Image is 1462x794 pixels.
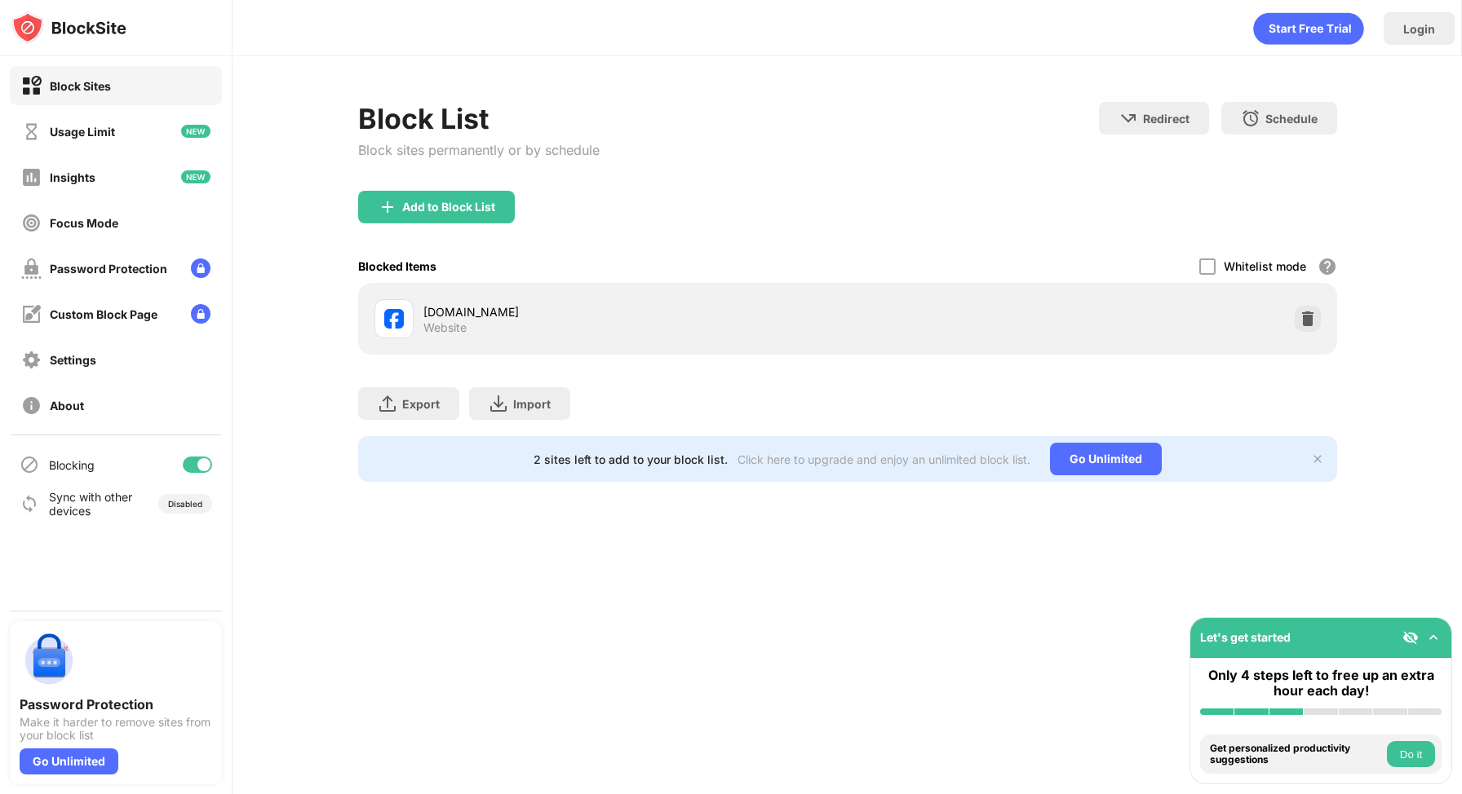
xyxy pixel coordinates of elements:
[21,121,42,142] img: time-usage-off.svg
[21,167,42,187] img: insights-off.svg
[1403,22,1435,36] div: Login
[20,631,78,690] img: push-password-protection.svg
[50,216,118,230] div: Focus Mode
[20,696,212,712] div: Password Protection
[402,397,440,411] div: Export
[738,452,1030,466] div: Click here to upgrade and enjoy an unlimited block list.
[21,76,42,96] img: block-on.svg
[20,748,118,774] div: Go Unlimited
[20,716,212,742] div: Make it harder to remove sites from your block list
[50,79,111,93] div: Block Sites
[1050,443,1162,475] div: Go Unlimited
[1210,743,1383,766] div: Get personalized productivity suggestions
[21,350,42,370] img: settings-off.svg
[191,258,210,278] img: lock-menu.svg
[50,170,95,184] div: Insights
[181,125,210,138] img: new-icon.svg
[423,320,467,335] div: Website
[20,455,39,474] img: blocking-icon.svg
[534,452,728,466] div: 2 sites left to add to your block list.
[49,458,95,472] div: Blocking
[358,259,436,273] div: Blocked Items
[1224,259,1306,273] div: Whitelist mode
[50,399,84,412] div: About
[1265,112,1318,126] div: Schedule
[513,397,551,411] div: Import
[21,258,42,279] img: password-protection-off.svg
[423,303,848,320] div: [DOMAIN_NAME]
[358,102,600,135] div: Block List
[21,395,42,416] img: about-off.svg
[168,499,202,509] div: Disabled
[1200,668,1442,699] div: Only 4 steps left to free up an extra hour each day!
[1425,629,1442,646] img: omni-setup-toggle.svg
[1253,12,1364,45] div: animation
[402,201,495,214] div: Add to Block List
[50,307,157,321] div: Custom Block Page
[50,262,167,276] div: Password Protection
[181,170,210,183] img: new-icon.svg
[191,304,210,324] img: lock-menu.svg
[1143,112,1190,126] div: Redirect
[11,11,126,44] img: logo-blocksite.svg
[1200,630,1291,644] div: Let's get started
[1387,741,1435,767] button: Do it
[50,353,96,367] div: Settings
[1311,452,1324,465] img: x-button.svg
[20,494,39,514] img: sync-icon.svg
[21,213,42,233] img: focus-off.svg
[1402,629,1419,646] img: eye-not-visible.svg
[358,142,600,158] div: Block sites permanently or by schedule
[49,490,133,518] div: Sync with other devices
[50,125,115,139] div: Usage Limit
[21,304,42,324] img: customize-block-page-off.svg
[384,309,404,329] img: favicons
